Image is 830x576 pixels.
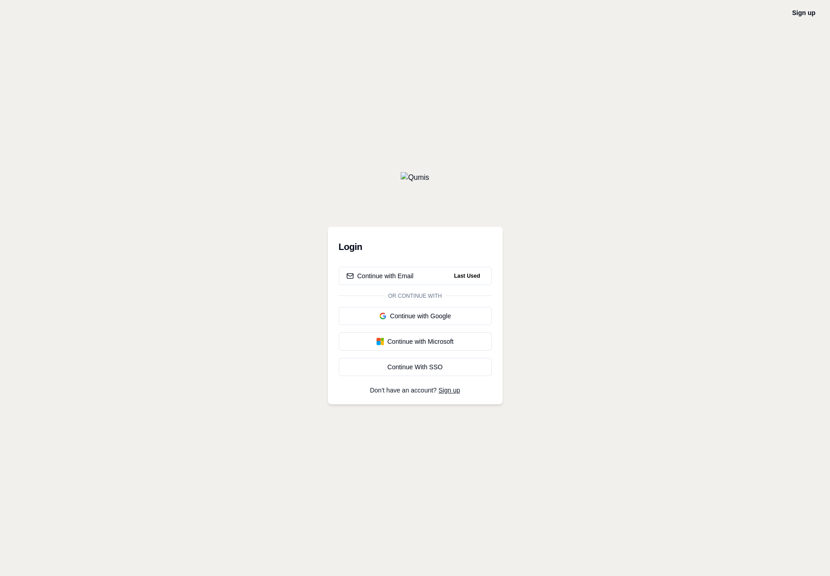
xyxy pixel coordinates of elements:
[346,362,484,372] div: Continue With SSO
[346,311,484,321] div: Continue with Google
[339,238,492,256] h3: Login
[792,9,815,16] a: Sign up
[450,270,484,281] span: Last Used
[339,387,492,393] p: Don't have an account?
[346,337,484,346] div: Continue with Microsoft
[339,307,492,325] button: Continue with Google
[339,358,492,376] a: Continue With SSO
[346,271,414,280] div: Continue with Email
[401,172,429,183] img: Qumis
[385,292,446,300] span: Or continue with
[339,332,492,351] button: Continue with Microsoft
[339,267,492,285] button: Continue with EmailLast Used
[438,387,460,394] a: Sign up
